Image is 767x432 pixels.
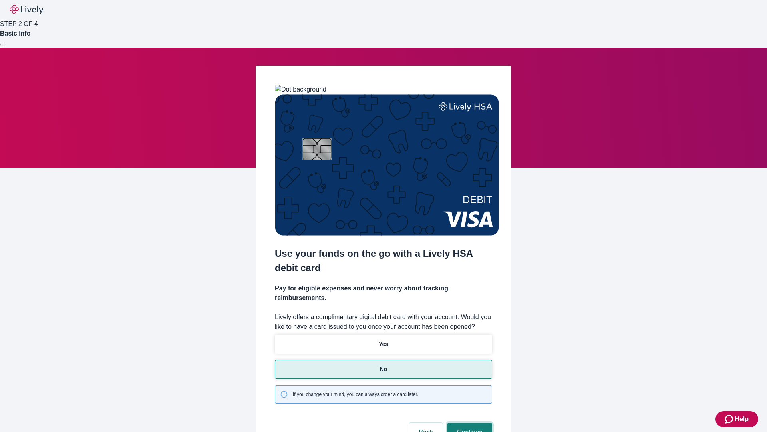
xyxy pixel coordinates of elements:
img: Lively [10,5,43,14]
p: Yes [379,340,388,348]
svg: Zendesk support icon [725,414,735,424]
button: Yes [275,335,492,354]
img: Dot background [275,85,326,94]
span: Help [735,414,749,424]
img: Debit card [275,94,499,236]
button: No [275,360,492,379]
label: Lively offers a complimentary digital debit card with your account. Would you like to have a card... [275,312,492,332]
button: Zendesk support iconHelp [715,411,758,427]
h4: Pay for eligible expenses and never worry about tracking reimbursements. [275,284,492,303]
p: No [380,365,387,374]
span: If you change your mind, you can always order a card later. [293,391,418,398]
h2: Use your funds on the go with a Lively HSA debit card [275,246,492,275]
